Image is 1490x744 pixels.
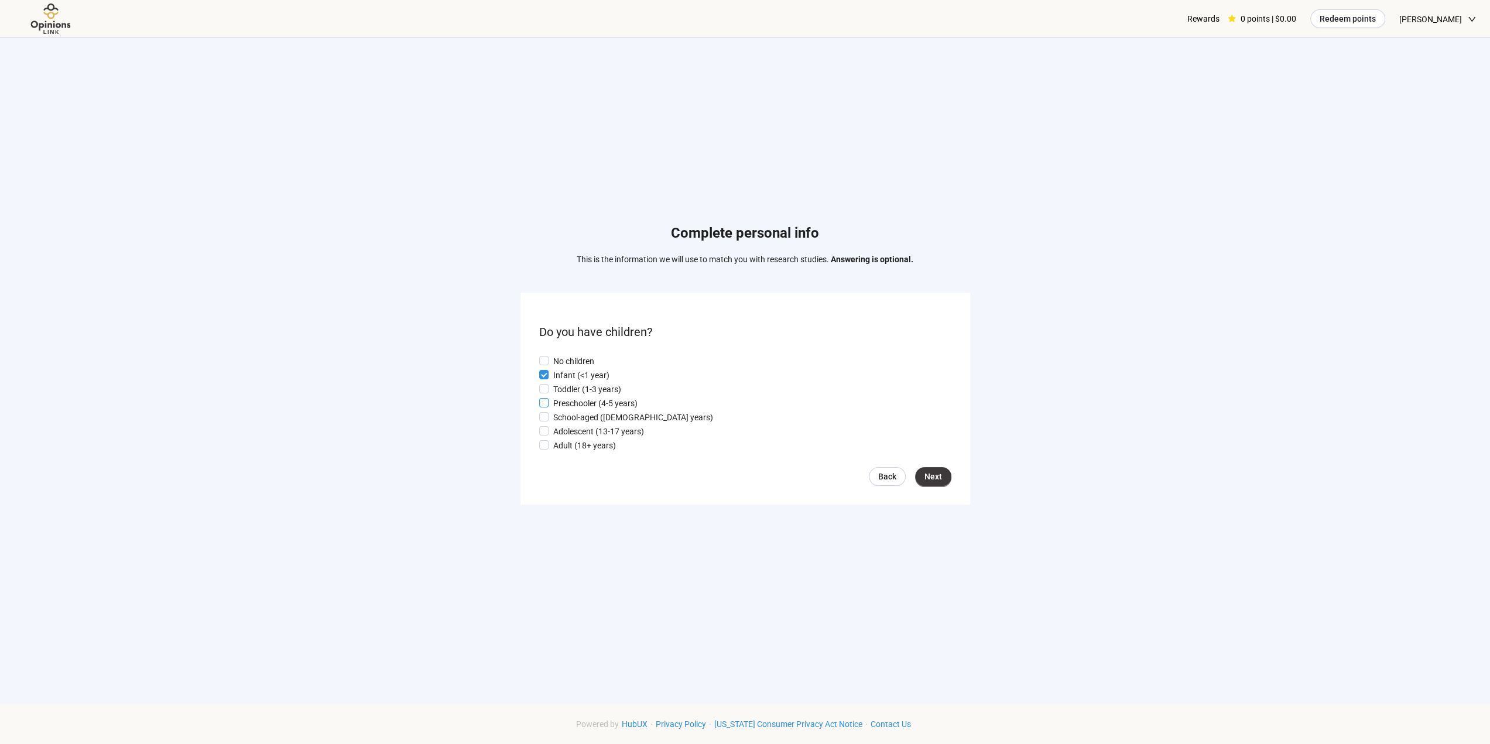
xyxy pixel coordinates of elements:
[553,439,616,452] p: Adult (18+ years)
[1399,1,1462,38] span: [PERSON_NAME]
[915,467,951,486] button: Next
[553,383,621,396] p: Toddler (1-3 years)
[553,397,638,410] p: Preschooler (4-5 years)
[831,255,913,264] strong: Answering is optional.
[577,222,913,245] h1: Complete personal info
[1228,15,1236,23] span: star
[619,719,650,729] a: HubUX
[924,470,942,483] span: Next
[653,719,709,729] a: Privacy Policy
[711,719,865,729] a: [US_STATE] Consumer Privacy Act Notice
[539,323,951,341] p: Do you have children?
[553,411,713,424] p: School-aged ([DEMOGRAPHIC_DATA] years)
[878,470,896,483] span: Back
[1320,12,1376,25] span: Redeem points
[1468,15,1476,23] span: down
[553,355,594,368] p: No children
[1310,9,1385,28] button: Redeem points
[577,253,913,266] p: This is the information we will use to match you with research studies.
[576,718,914,731] div: · · ·
[576,719,619,729] span: Powered by
[553,369,609,382] p: Infant (<1 year)
[553,425,644,438] p: Adolescent (13-17 years)
[869,467,906,486] a: Back
[868,719,914,729] a: Contact Us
